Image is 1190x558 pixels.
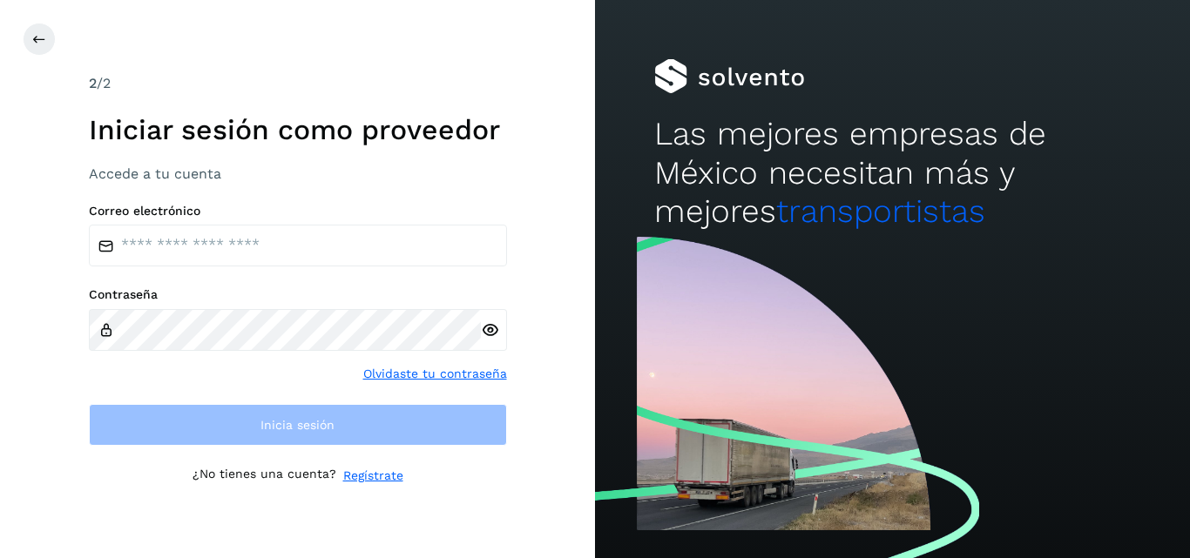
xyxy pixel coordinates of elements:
button: Inicia sesión [89,404,507,446]
span: Inicia sesión [260,419,335,431]
a: Regístrate [343,467,403,485]
label: Contraseña [89,287,507,302]
h2: Las mejores empresas de México necesitan más y mejores [654,115,1130,231]
a: Olvidaste tu contraseña [363,365,507,383]
h1: Iniciar sesión como proveedor [89,113,507,146]
label: Correo electrónico [89,204,507,218]
span: transportistas [776,192,985,230]
h3: Accede a tu cuenta [89,165,507,182]
span: 2 [89,75,97,91]
div: /2 [89,73,507,94]
p: ¿No tienes una cuenta? [193,467,336,485]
